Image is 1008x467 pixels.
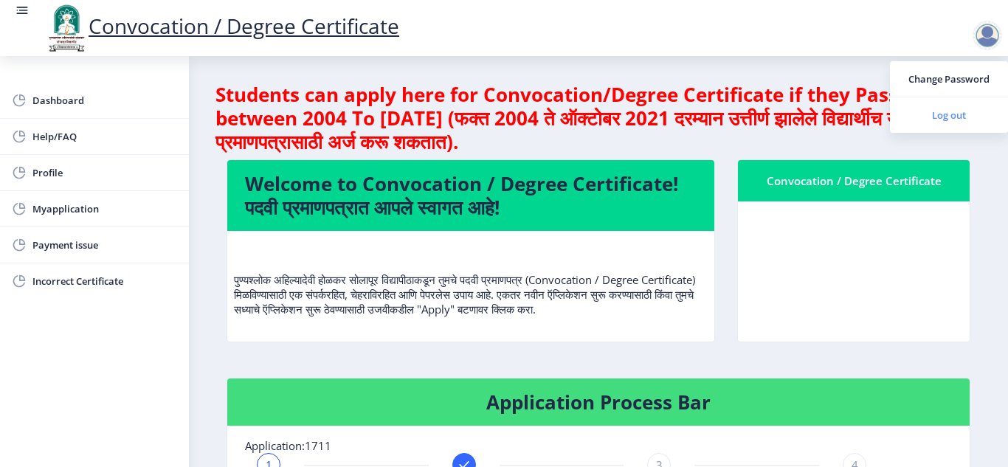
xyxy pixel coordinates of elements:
h4: Welcome to Convocation / Degree Certificate! पदवी प्रमाणपत्रात आपले स्वागत आहे! [245,172,697,219]
span: Payment issue [32,236,177,254]
span: Myapplication [32,200,177,218]
a: Change Password [890,61,1008,97]
a: Log out [890,97,1008,133]
span: Incorrect Certificate [32,272,177,290]
a: Convocation / Degree Certificate [44,12,399,40]
img: logo [44,3,89,53]
div: Convocation / Degree Certificate [756,172,952,190]
span: Change Password [902,70,996,88]
p: पुण्यश्लोक अहिल्यादेवी होळकर सोलापूर विद्यापीठाकडून तुमचे पदवी प्रमाणपत्र (Convocation / Degree C... [234,243,708,316]
span: Profile [32,164,177,181]
span: Log out [902,106,996,124]
h4: Students can apply here for Convocation/Degree Certificate if they Pass Out between 2004 To [DATE... [215,83,981,153]
span: Dashboard [32,91,177,109]
span: Application:1711 [245,438,331,453]
h4: Application Process Bar [245,390,952,414]
span: Help/FAQ [32,128,177,145]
